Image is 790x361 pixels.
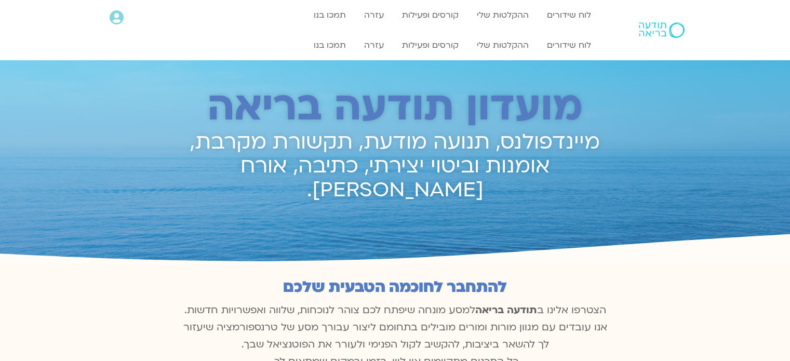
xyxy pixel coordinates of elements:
h2: מועדון תודעה בריאה [177,84,614,130]
h2: מיינדפולנס, תנועה מודעת, תקשורת מקרבת, אומנות וביטוי יצירתי, כתיבה, אורח [PERSON_NAME]. [177,130,614,202]
a: ההקלטות שלי [472,5,534,25]
img: תודעה בריאה [639,22,685,38]
a: קורסים ופעילות [397,5,464,25]
a: תמכו בנו [309,35,351,55]
a: קורסים ופעילות [397,35,464,55]
a: עזרה [359,35,389,55]
a: תמכו בנו [309,5,351,25]
a: ההקלטות שלי [472,35,534,55]
a: לוח שידורים [542,35,596,55]
h2: להתחבר לחוכמה הטבעית שלכם [177,278,613,296]
a: לוח שידורים [542,5,596,25]
b: תודעה בריאה [475,303,537,317]
a: עזרה [359,5,389,25]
